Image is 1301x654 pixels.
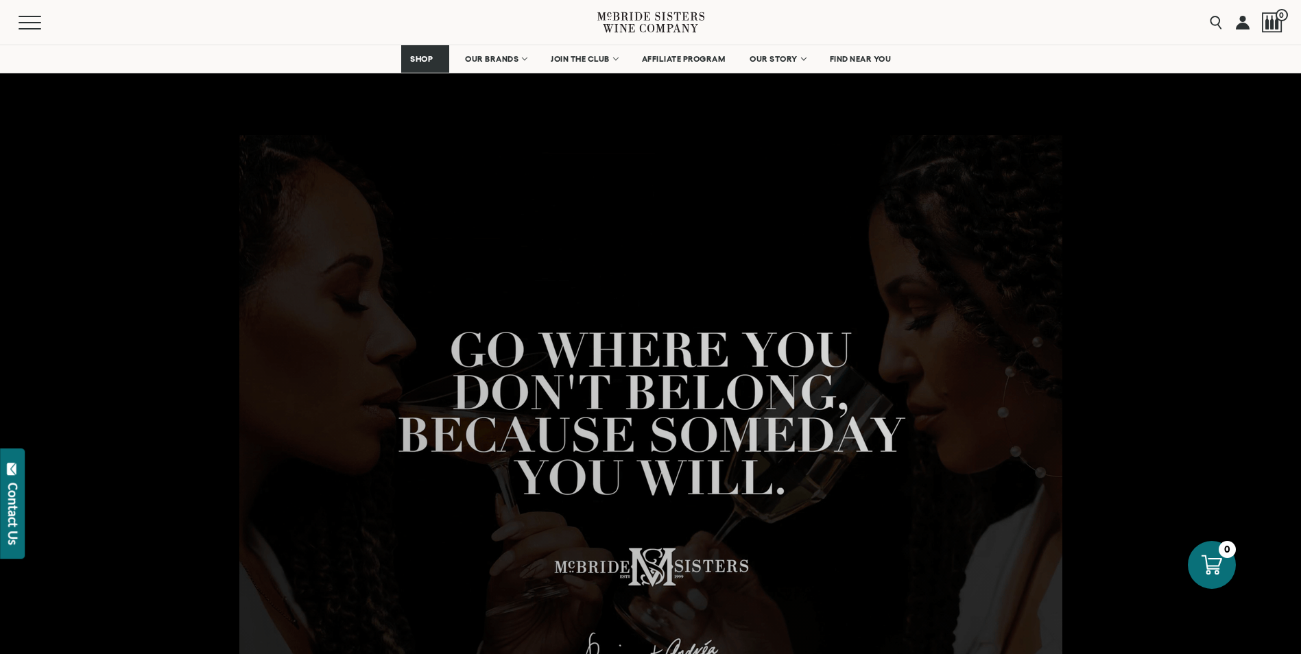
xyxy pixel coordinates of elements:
[465,54,518,64] span: OUR BRANDS
[1276,9,1288,21] span: 0
[456,45,535,73] a: OUR BRANDS
[741,45,814,73] a: OUR STORY
[19,16,68,29] button: Mobile Menu Trigger
[1219,541,1236,558] div: 0
[821,45,900,73] a: FIND NEAR YOU
[642,54,726,64] span: AFFILIATE PROGRAM
[6,483,20,545] div: Contact Us
[633,45,735,73] a: AFFILIATE PROGRAM
[401,45,449,73] a: SHOP
[830,54,892,64] span: FIND NEAR YOU
[542,45,626,73] a: JOIN THE CLUB
[750,54,798,64] span: OUR STORY
[551,54,610,64] span: JOIN THE CLUB
[410,54,433,64] span: SHOP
